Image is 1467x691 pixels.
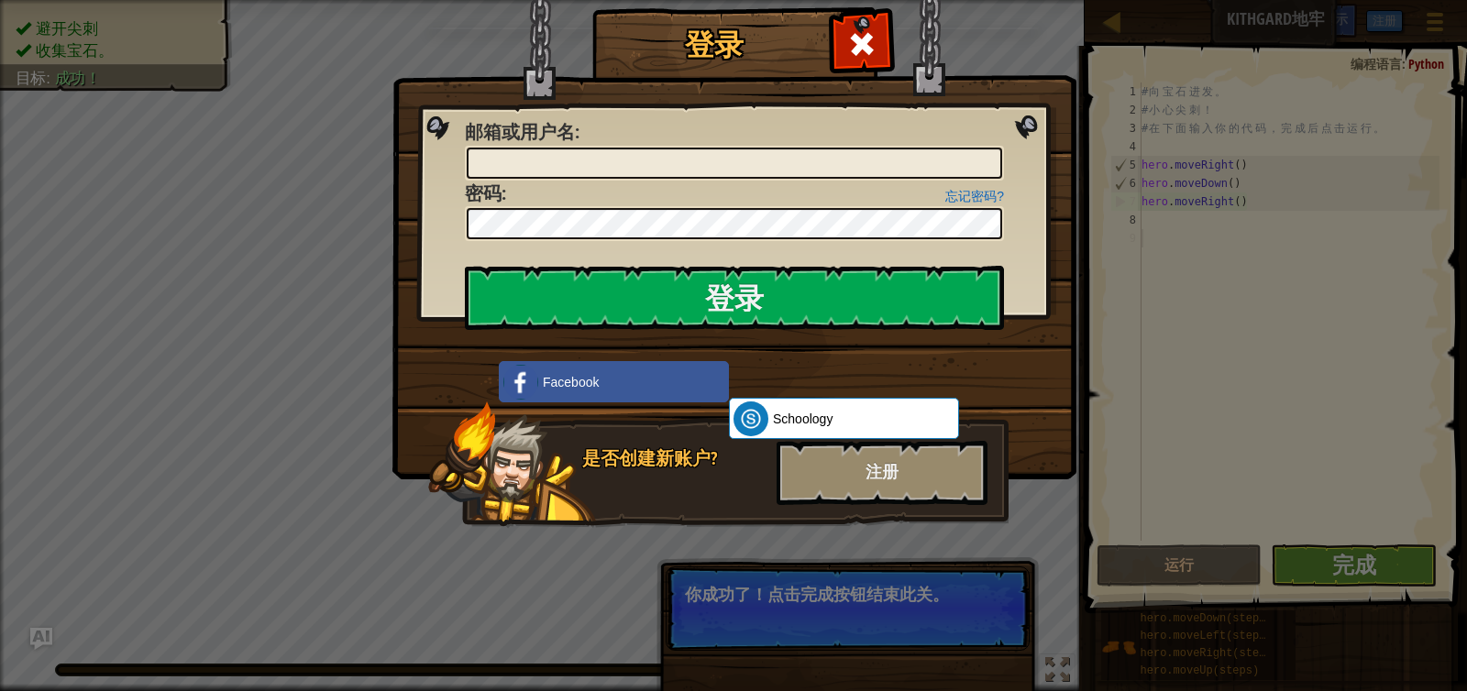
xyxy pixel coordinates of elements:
img: facebook_small.png [503,365,538,400]
span: 邮箱或用户名 [465,119,575,144]
span: Schoology [773,410,833,428]
label: : [465,181,506,207]
div: 注册 [777,441,987,505]
label: : [465,119,579,146]
a: 忘记密码? [945,189,1004,203]
img: schoology.png [733,401,768,436]
span: Facebook [543,373,599,391]
span: 密码 [465,181,502,205]
iframe: “使用 Google 账号登录”按钮 [720,359,916,400]
input: 登录 [465,266,1004,330]
div: 是否创建新账户? [582,445,766,472]
h1: 登录 [597,28,831,60]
